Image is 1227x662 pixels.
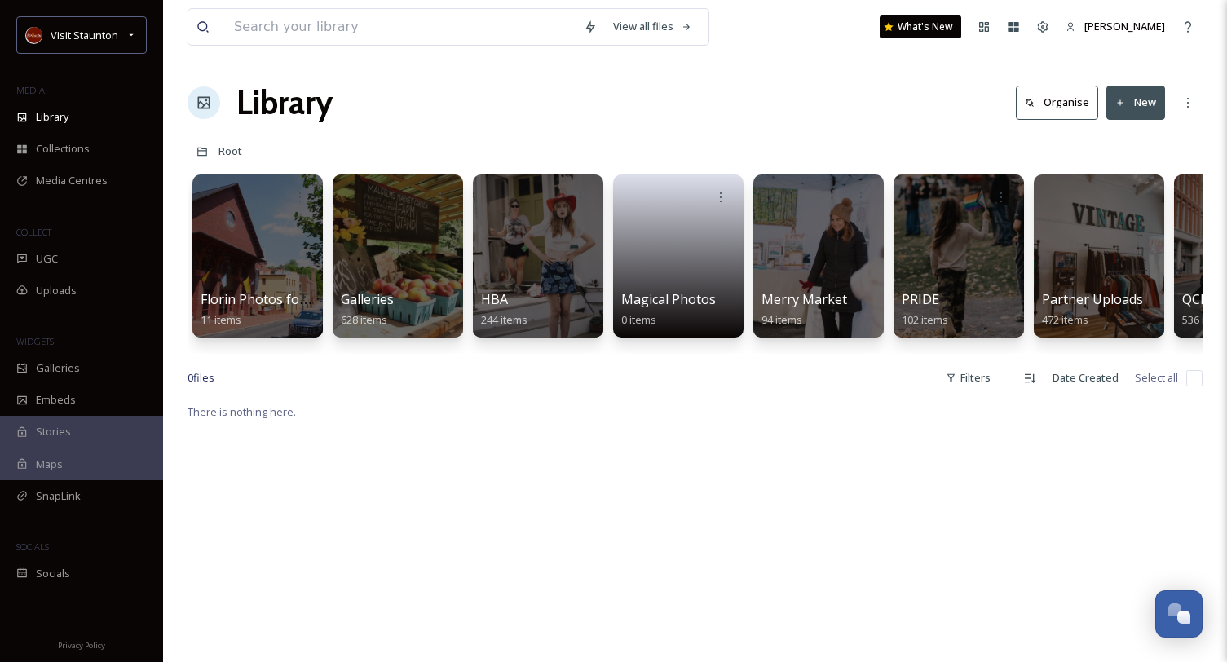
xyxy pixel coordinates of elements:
a: Library [236,78,333,127]
span: Library [36,109,68,125]
span: There is nothing here. [188,404,296,419]
span: Select all [1135,370,1178,386]
span: WIDGETS [16,335,54,347]
span: Embeds [36,392,76,408]
span: Magical Photos [621,290,716,308]
a: Root [218,141,242,161]
span: MEDIA [16,84,45,96]
span: HBA [481,290,508,308]
a: Florin Photos for Staunton CVB usage11 items [201,292,435,327]
span: Galleries [36,360,80,376]
div: Date Created [1044,362,1127,394]
span: 11 items [201,312,241,327]
span: Media Centres [36,173,108,188]
span: Galleries [341,290,394,308]
span: COLLECT [16,226,51,238]
input: Search your library [226,9,576,45]
span: Partner Uploads [1042,290,1143,308]
button: Organise [1016,86,1098,119]
span: 94 items [761,312,802,327]
a: PRIDE102 items [902,292,948,327]
span: Merry Market [761,290,847,308]
span: 244 items [481,312,527,327]
span: Root [218,143,242,158]
a: Privacy Policy [58,634,105,654]
a: Magical Photos0 items [621,292,716,327]
span: UGC [36,251,58,267]
span: Florin Photos for Staunton CVB usage [201,290,435,308]
span: Stories [36,424,71,439]
a: Merry Market94 items [761,292,847,327]
span: Privacy Policy [58,640,105,651]
span: Socials [36,566,70,581]
span: 472 items [1042,312,1088,327]
span: [PERSON_NAME] [1084,19,1165,33]
span: Collections [36,141,90,157]
span: Visit Staunton [51,28,118,42]
a: Galleries628 items [341,292,394,327]
a: View all files [605,11,700,42]
a: Partner Uploads472 items [1042,292,1143,327]
span: 0 file s [188,370,214,386]
span: 0 items [621,312,656,327]
span: 628 items [341,312,387,327]
span: SOCIALS [16,541,49,553]
span: Maps [36,457,63,472]
img: images.png [26,27,42,43]
span: PRIDE [902,290,939,308]
span: Uploads [36,283,77,298]
a: HBA244 items [481,292,527,327]
span: SnapLink [36,488,81,504]
span: QCMM [1182,290,1225,308]
a: [PERSON_NAME] [1057,11,1173,42]
button: New [1106,86,1165,119]
button: Open Chat [1155,590,1203,638]
span: 102 items [902,312,948,327]
a: What's New [880,15,961,38]
div: Filters [938,362,999,394]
